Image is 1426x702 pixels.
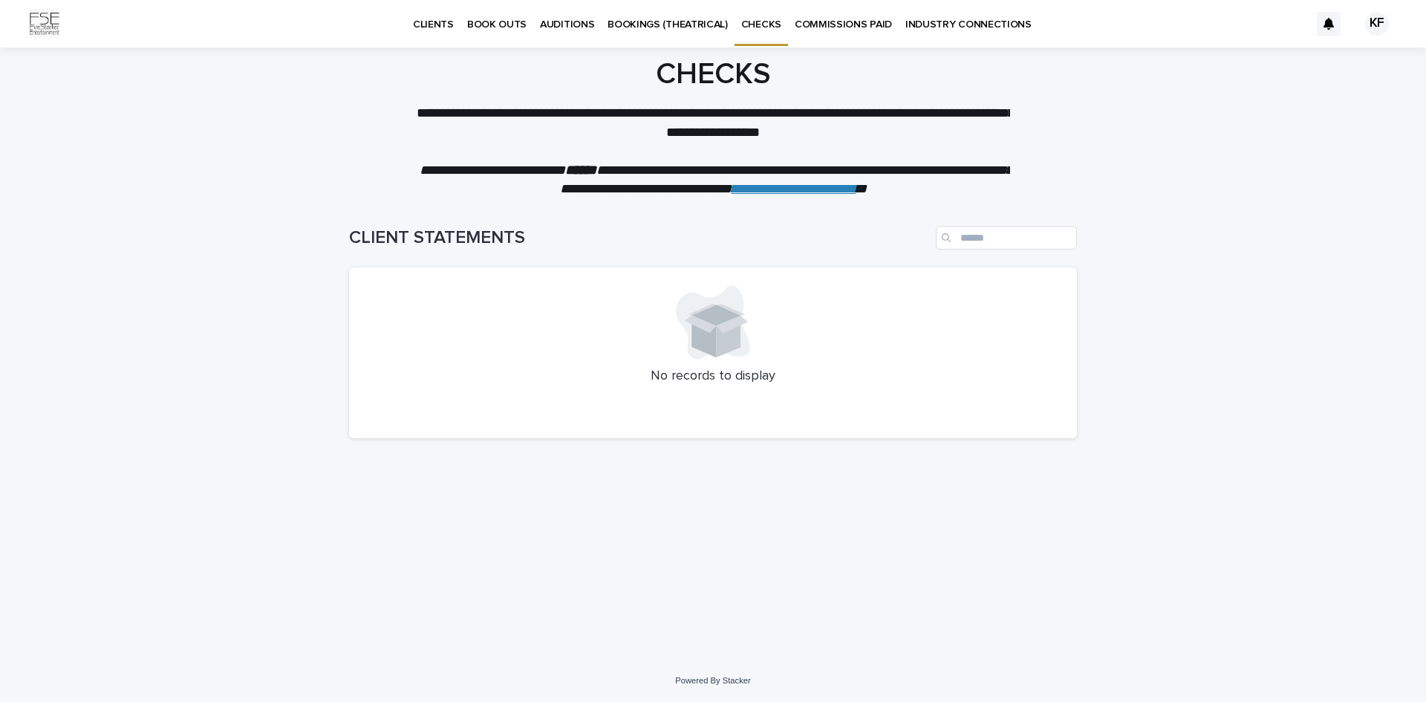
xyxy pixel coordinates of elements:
[936,226,1077,250] input: Search
[30,9,59,39] img: Km9EesSdRbS9ajqhBzyo
[675,676,750,685] a: Powered By Stacker
[367,368,1059,385] p: No records to display
[1365,12,1389,36] div: KF
[349,227,930,249] h1: CLIENT STATEMENTS
[349,56,1077,92] h1: CHECKS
